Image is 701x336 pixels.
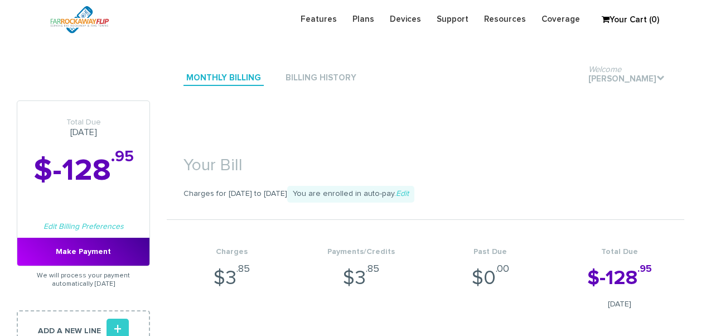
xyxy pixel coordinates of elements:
a: Features [293,8,345,30]
a: Monthly Billing [183,71,264,86]
p: We will process your payment automatically [DATE] [17,266,150,294]
i: . [656,74,665,82]
h4: Charges [167,248,296,256]
sup: .00 [496,264,509,274]
li: $3 [167,220,296,321]
a: Billing History [283,71,359,86]
a: Edit Billing Preferences [43,223,124,231]
a: Edit [396,190,409,198]
li: $0 [426,220,555,321]
h2: $-128 [17,155,149,188]
sup: .95 [637,264,652,274]
span: Total Due [17,118,149,127]
span: [DATE] [555,299,684,310]
span: You are enrolled in auto-pay. [287,186,414,203]
a: Devices [382,8,429,30]
sup: .95 [111,149,134,165]
a: Make Payment [17,238,149,266]
a: Plans [345,8,382,30]
a: Resources [476,8,534,30]
a: Coverage [534,8,588,30]
h4: Payments/Credits [296,248,426,256]
h1: Your Bill [167,140,684,180]
span: Welcome [588,65,621,74]
h4: Total Due [555,248,684,256]
sup: .85 [366,264,379,274]
sup: .85 [236,264,250,274]
a: Welcome[PERSON_NAME]. [586,72,668,87]
li: $-128 [555,220,684,321]
a: Support [429,8,476,30]
h3: [DATE] [17,118,149,138]
a: Your Cart (0) [596,12,652,28]
h4: Past Due [426,248,555,256]
li: $3 [296,220,426,321]
p: Charges for [DATE] to [DATE] [167,186,684,203]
